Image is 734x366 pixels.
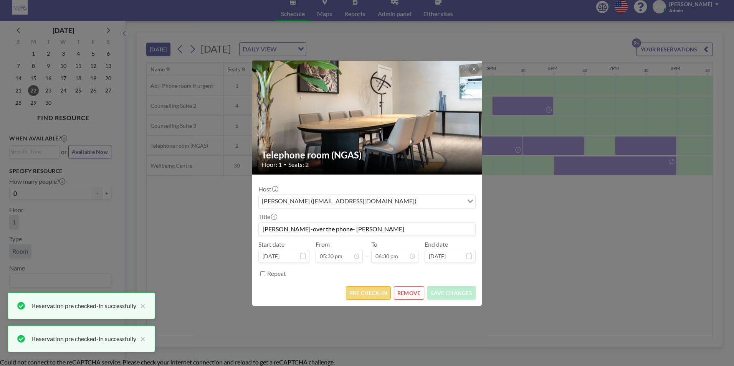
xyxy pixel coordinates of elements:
[284,162,286,167] span: •
[136,301,145,310] button: close
[32,334,136,343] div: Reservation pre checked-in successfully
[258,185,278,193] label: Host
[371,241,377,248] label: To
[267,270,286,277] label: Repeat
[136,334,145,343] button: close
[366,243,368,260] span: -
[394,286,424,300] button: REMOVE
[316,241,330,248] label: From
[258,241,284,248] label: Start date
[32,301,136,310] div: Reservation pre checked-in successfully
[258,213,276,221] label: Title
[427,286,476,300] button: SAVE CHANGES
[261,161,282,168] span: Floor: 1
[252,41,483,194] img: 537.jpg
[259,223,475,236] input: (No title)
[288,161,309,168] span: Seats: 2
[261,149,473,161] h2: Telephone room (NGAS)
[259,195,475,208] div: Search for option
[346,286,391,300] button: PRE CHECK-IN
[260,196,418,206] span: [PERSON_NAME] ([EMAIL_ADDRESS][DOMAIN_NAME])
